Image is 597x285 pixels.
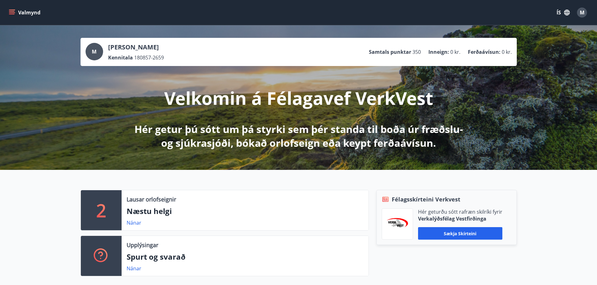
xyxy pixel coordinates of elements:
[553,7,573,18] button: ÍS
[127,206,364,216] p: Næstu helgi
[8,7,43,18] button: menu
[418,215,502,222] p: Verkalýðsfélag Vestfirðinga
[133,122,464,150] p: Hér getur þú sótt um þá styrki sem þér standa til boða úr fræðslu- og sjúkrasjóði, bókað orlofsei...
[127,219,141,226] a: Nánar
[108,43,164,52] p: [PERSON_NAME]
[418,227,502,240] button: Sækja skírteini
[127,241,158,249] p: Upplýsingar
[369,48,411,55] p: Samtals punktar
[574,5,589,20] button: M
[387,218,408,230] img: jihgzMk4dcgjRAW2aMgpbAqQEG7LZi0j9dOLAUvz.png
[92,48,97,55] span: M
[468,48,500,55] p: Ferðaávísun :
[392,195,460,203] span: Félagsskírteini Verkvest
[428,48,449,55] p: Inneign :
[164,86,433,110] p: Velkomin á Félagavef VerkVest
[108,54,133,61] p: Kennitala
[134,54,164,61] span: 180857-2659
[96,198,106,222] p: 2
[450,48,460,55] span: 0 kr.
[580,9,584,16] span: M
[127,195,176,203] p: Lausar orlofseignir
[412,48,421,55] span: 350
[127,265,141,272] a: Nánar
[502,48,512,55] span: 0 kr.
[418,208,502,215] p: Hér geturðu sótt rafræn skilríki fyrir
[127,252,364,262] p: Spurt og svarað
